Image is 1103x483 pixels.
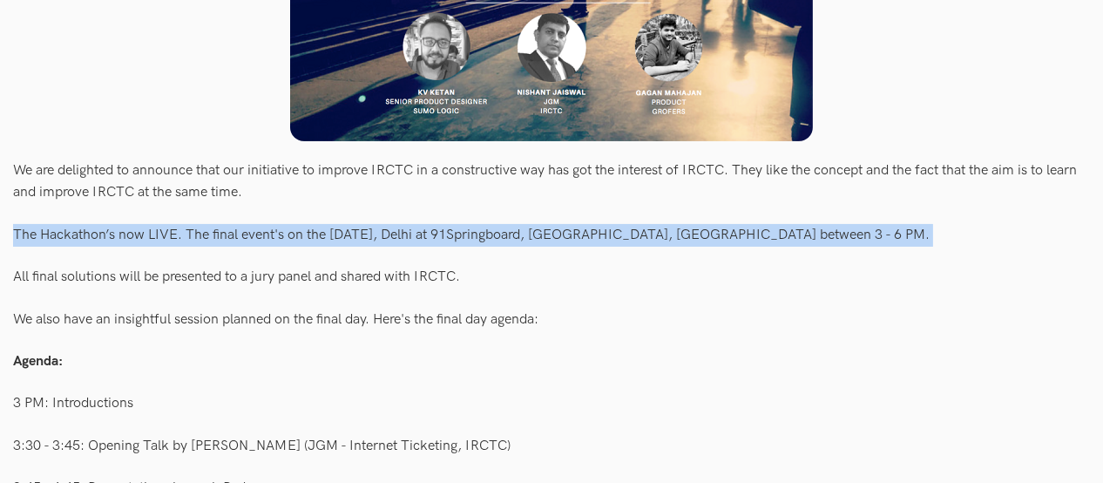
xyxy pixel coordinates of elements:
[13,429,1090,462] div: 3:30 - 3:45: Opening Talk by [PERSON_NAME] (JGM - Internet Ticketing, IRCTC)
[13,218,1090,251] div: The Hackathon’s now LIVE. The final event's on the [DATE], Delhi at 91Springboard, [GEOGRAPHIC_DA...
[13,387,1090,420] div: 3 PM: Introductions
[13,303,1090,336] div: We also have an insightful session planned on the final day. Here's the final day agenda:
[13,261,1090,294] div: All final solutions will be presented to a jury panel and shared with IRCTC.
[13,153,1090,209] div: We are delighted to announce that our initiative to improve IRCTC in a constructive way has got t...
[13,353,63,370] b: Agenda:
